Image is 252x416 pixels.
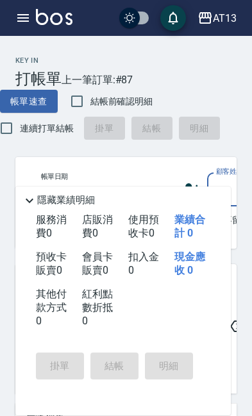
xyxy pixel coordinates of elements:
[41,172,68,181] label: 帳單日期
[36,213,67,239] span: 服務消費 0
[82,213,113,239] span: 店販消費 0
[160,5,186,31] button: save
[20,122,74,135] span: 連續打單結帳
[174,213,205,239] span: 業績合計 0
[82,251,113,276] span: 會員卡販賣 0
[41,183,171,204] input: Choose date, selected date is 2025-08-22
[174,251,205,276] span: 現金應收 0
[15,56,62,65] h2: Key In
[15,70,62,88] h3: 打帳單
[36,9,72,25] img: Logo
[213,10,237,26] div: AT13
[36,288,67,327] span: 其他付款方式 0
[37,194,95,207] p: 隱藏業績明細
[36,251,67,276] span: 預收卡販賣 0
[90,95,153,108] span: 結帳前確認明細
[192,5,242,31] button: AT13
[62,72,133,88] span: 上一筆訂單:#87
[128,251,159,276] span: 扣入金 0
[82,288,113,327] span: 紅利點數折抵 0
[128,213,159,239] span: 使用預收卡 0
